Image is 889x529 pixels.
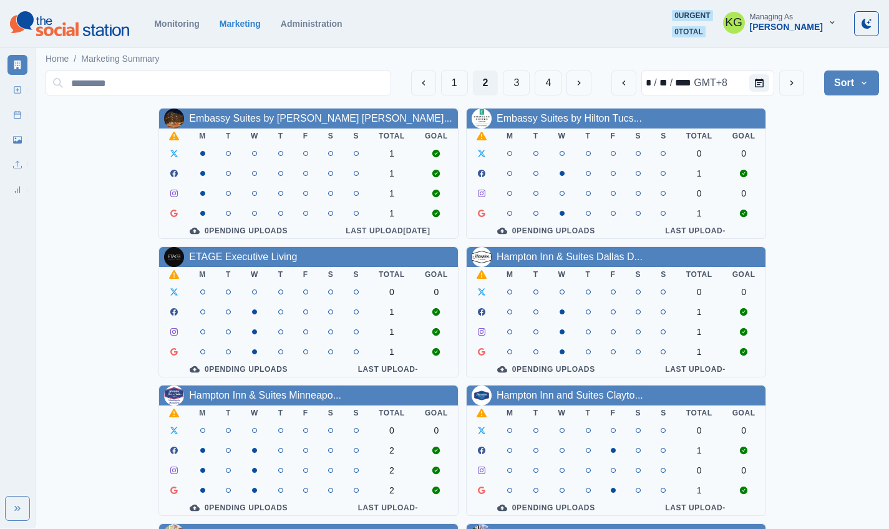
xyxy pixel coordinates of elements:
[548,405,576,420] th: W
[636,226,755,236] div: Last Upload -
[293,405,318,420] th: F
[779,70,804,95] button: next
[725,7,742,37] div: Katrina Gallardo
[216,405,241,420] th: T
[548,267,576,282] th: W
[672,10,712,21] span: 0 urgent
[189,251,297,262] a: ETAGE Executive Living
[46,52,69,66] a: Home
[472,109,492,129] img: 120269208221
[626,267,651,282] th: S
[722,267,765,282] th: Goal
[548,129,576,143] th: W
[732,148,755,158] div: 0
[686,347,712,357] div: 1
[644,75,729,90] div: Date
[626,129,651,143] th: S
[692,75,729,90] div: time zone
[722,405,765,420] th: Goal
[576,405,601,420] th: T
[379,307,405,317] div: 1
[651,267,676,282] th: S
[732,465,755,475] div: 0
[441,70,468,95] button: Page 1
[379,168,405,178] div: 1
[369,267,415,282] th: Total
[379,208,405,218] div: 1
[503,70,530,95] button: Page 3
[472,247,492,267] img: 1585604815034539
[74,52,76,66] span: /
[220,19,261,29] a: Marketing
[268,405,293,420] th: T
[644,75,653,90] div: month
[7,155,27,175] a: Uploads
[241,129,268,143] th: W
[676,267,722,282] th: Total
[523,267,548,282] th: T
[651,405,676,420] th: S
[293,267,318,282] th: F
[611,70,636,95] button: previous
[169,364,308,374] div: 0 Pending Uploads
[722,129,765,143] th: Goal
[686,188,712,198] div: 0
[379,347,405,357] div: 1
[601,267,626,282] th: F
[415,129,458,143] th: Goal
[369,405,415,420] th: Total
[343,267,369,282] th: S
[713,10,847,35] button: Managing As[PERSON_NAME]
[576,129,601,143] th: T
[411,70,436,95] button: Previous
[164,247,184,267] img: 104071025168893
[379,148,405,158] div: 1
[328,503,448,513] div: Last Upload -
[379,485,405,495] div: 2
[318,129,344,143] th: S
[189,129,216,143] th: M
[824,70,879,95] button: Sort
[7,55,27,75] a: Marketing Summary
[651,129,676,143] th: S
[626,405,651,420] th: S
[686,148,712,158] div: 0
[535,70,561,95] button: Page 4
[523,129,548,143] th: T
[672,26,706,37] span: 0 total
[686,208,712,218] div: 1
[750,12,793,21] div: Managing As
[669,75,674,90] div: /
[216,267,241,282] th: T
[293,129,318,143] th: F
[5,496,30,521] button: Expand
[477,503,616,513] div: 0 Pending Uploads
[379,425,405,435] div: 0
[379,465,405,475] div: 2
[601,405,626,420] th: F
[636,364,755,374] div: Last Upload -
[164,386,184,405] img: 1589930544578853
[7,130,27,150] a: Media Library
[686,425,712,435] div: 0
[658,75,669,90] div: day
[241,267,268,282] th: W
[343,405,369,420] th: S
[189,113,452,124] a: Embassy Suites by [PERSON_NAME] [PERSON_NAME]...
[169,226,308,236] div: 0 Pending Uploads
[318,267,344,282] th: S
[732,425,755,435] div: 0
[477,226,616,236] div: 0 Pending Uploads
[425,425,448,435] div: 0
[497,113,642,124] a: Embassy Suites by Hilton Tucs...
[46,52,160,66] nav: breadcrumb
[473,70,498,95] button: Page 2
[7,180,27,200] a: Review Summary
[343,129,369,143] th: S
[189,390,341,400] a: Hampton Inn & Suites Minneapo...
[636,503,755,513] div: Last Upload -
[674,75,692,90] div: year
[497,251,643,262] a: Hampton Inn & Suites Dallas D...
[81,52,159,66] a: Marketing Summary
[268,129,293,143] th: T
